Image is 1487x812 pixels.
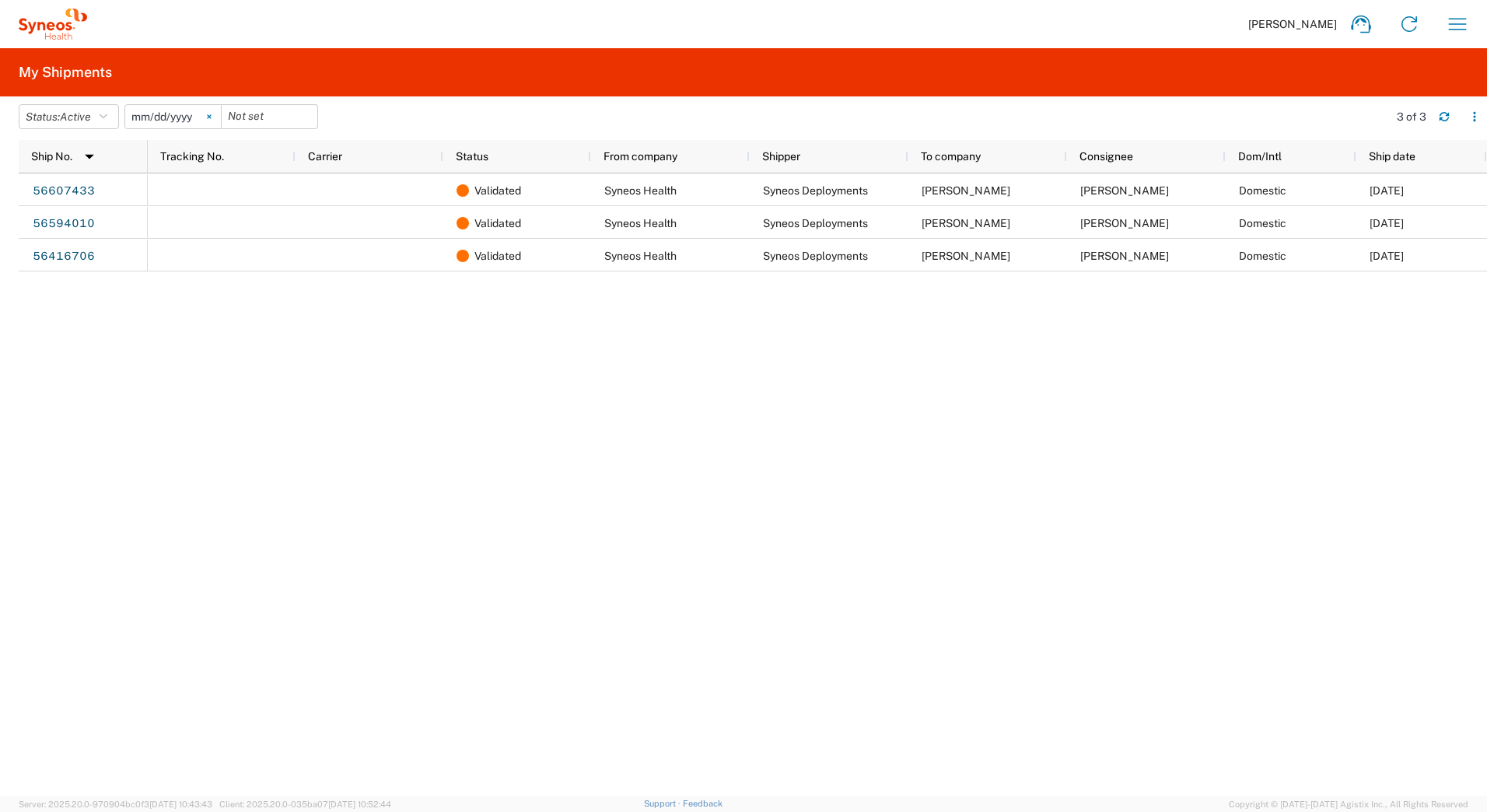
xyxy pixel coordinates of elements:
[60,110,91,123] span: Active
[219,800,391,809] span: Client: 2025.20.0-035ba07
[1080,217,1169,229] span: Raul Aquino Gutierrez
[328,800,391,809] span: [DATE] 10:52:44
[1239,250,1286,262] span: Domestic
[922,217,1010,229] span: Raul Aquino Gutierrez
[1239,217,1286,229] span: Domestic
[683,799,723,808] a: Feedback
[32,244,96,269] a: 56416706
[149,800,212,809] span: [DATE] 10:43:43
[474,207,521,240] span: Validated
[31,150,72,163] span: Ship No.
[32,212,96,236] a: 56594010
[19,800,212,809] span: Server: 2025.20.0-970904bc0f3
[763,217,868,229] span: Syneos Deployments
[1369,150,1415,163] span: Ship date
[1397,110,1426,124] div: 3 of 3
[474,174,521,207] span: Validated
[474,240,521,272] span: Validated
[1238,150,1282,163] span: Dom/Intl
[19,104,119,129] button: Status:Active
[19,63,112,82] h2: My Shipments
[763,184,868,197] span: Syneos Deployments
[1080,250,1169,262] span: Monique Watts
[77,144,102,169] img: arrow-dropdown.svg
[604,250,677,262] span: Syneos Health
[160,150,224,163] span: Tracking No.
[763,250,868,262] span: Syneos Deployments
[922,250,1010,262] span: Monique Watts
[1248,17,1337,31] span: [PERSON_NAME]
[1079,150,1133,163] span: Consignee
[1229,797,1468,811] span: Copyright © [DATE]-[DATE] Agistix Inc., All Rights Reserved
[222,105,317,128] input: Not set
[604,184,677,197] span: Syneos Health
[921,150,981,163] span: To company
[762,150,800,163] span: Shipper
[1239,184,1286,197] span: Domestic
[1080,184,1169,197] span: Raul Aquino Gutierrez
[604,217,677,229] span: Syneos Health
[1370,184,1404,197] span: 08/26/2025
[1370,217,1404,229] span: 08/25/2025
[922,184,1010,197] span: Raul Aquino Gutierrez
[604,150,677,163] span: From company
[456,150,488,163] span: Status
[125,105,221,128] input: Not set
[32,179,96,204] a: 56607433
[644,799,683,808] a: Support
[308,150,342,163] span: Carrier
[1370,250,1404,262] span: 08/06/2025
